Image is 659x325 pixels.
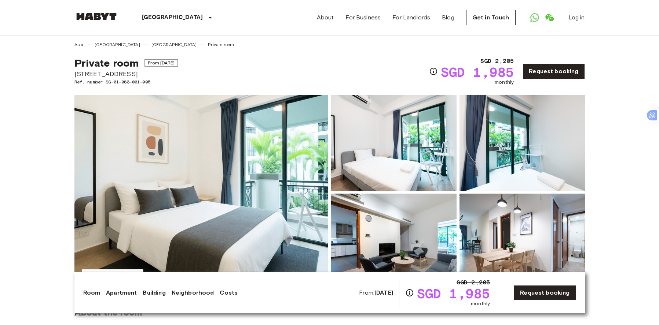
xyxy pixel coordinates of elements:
button: Show all photos [82,269,143,283]
span: [STREET_ADDRESS] [74,69,178,79]
a: Blog [442,13,454,22]
a: For Business [345,13,381,22]
a: Get in Touch [466,10,516,25]
a: [GEOGRAPHIC_DATA] [95,41,140,48]
span: From: [359,289,393,297]
img: Picture of unit SG-01-083-001-005 [460,194,585,289]
p: [GEOGRAPHIC_DATA] [142,13,203,22]
a: Private room [208,41,234,48]
a: Costs [220,288,238,297]
a: Asia [74,41,84,48]
a: Open WhatsApp [527,10,542,25]
a: Request booking [523,64,585,79]
img: Picture of unit SG-01-083-001-005 [331,194,457,289]
a: [GEOGRAPHIC_DATA] [151,41,197,48]
svg: Check cost overview for full price breakdown. Please note that discounts apply to new joiners onl... [429,67,438,76]
span: SGD 2,205 [457,278,490,287]
img: Picture of unit SG-01-083-001-005 [331,95,457,191]
img: Habyt [74,13,118,20]
span: From [DATE] [144,59,178,67]
a: Neighborhood [172,288,214,297]
a: For Landlords [392,13,430,22]
a: Open WeChat [542,10,557,25]
a: Request booking [514,285,576,300]
a: Building [143,288,165,297]
b: [DATE] [374,289,393,296]
span: Ref. number SG-01-083-001-005 [74,79,178,85]
span: Private room [74,57,139,69]
a: Log in [568,13,585,22]
span: SGD 1,985 [441,66,514,79]
img: Marketing picture of unit SG-01-083-001-005 [74,95,328,289]
a: About [317,13,334,22]
span: SGD 2,205 [480,57,514,66]
span: SGD 1,985 [417,287,490,300]
svg: Check cost overview for full price breakdown. Please note that discounts apply to new joiners onl... [405,288,414,297]
img: Picture of unit SG-01-083-001-005 [460,95,585,191]
a: Room [83,288,100,297]
span: monthly [495,79,514,86]
span: monthly [471,300,490,307]
a: Apartment [106,288,137,297]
